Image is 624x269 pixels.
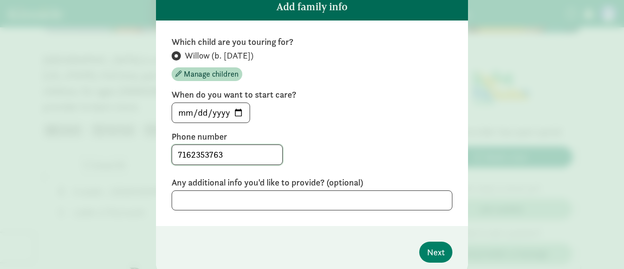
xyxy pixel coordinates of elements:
[419,242,452,263] button: Next
[185,50,253,62] span: Willow (b. [DATE])
[427,246,445,259] span: Next
[172,131,452,143] label: Phone number
[172,67,242,81] button: Manage children
[276,1,348,13] h5: Add family info
[172,177,452,188] label: Any additional info you'd like to provide? (optional)
[172,145,282,165] input: 5555555555
[172,89,452,101] label: When do you want to start care?
[172,36,452,48] label: Which child are you touring for?
[184,68,238,80] span: Manage children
